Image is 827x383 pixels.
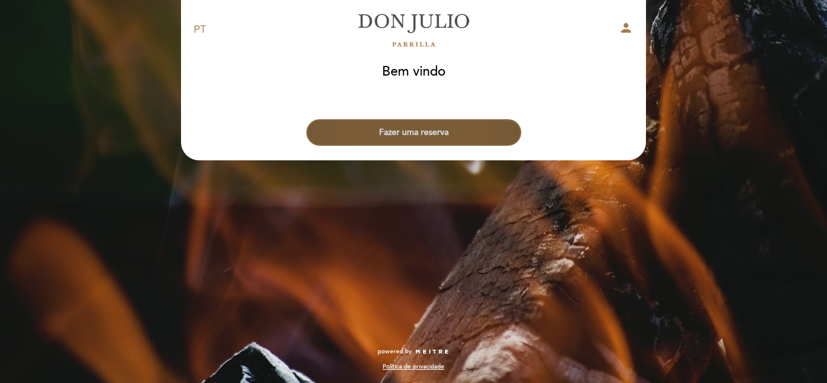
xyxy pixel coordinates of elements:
a: powered by [378,347,449,356]
a: Política de privacidade [383,362,444,371]
span: powered by [378,347,412,356]
h1: Bem vindo [382,65,446,79]
a: [PERSON_NAME] [338,13,489,47]
button: Fazer uma reserva [306,119,521,146]
i: person [619,21,633,35]
img: MEITRE [415,349,449,355]
button: person [619,21,633,39]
